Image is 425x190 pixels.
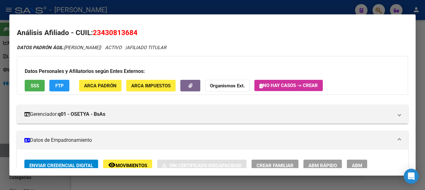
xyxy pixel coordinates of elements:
[257,163,293,168] span: Crear Familiar
[352,163,362,168] span: ABM
[55,83,64,89] span: FTP
[31,83,39,89] span: SSS
[205,80,250,91] button: Organismos Ext.
[308,163,337,168] span: ABM Rápido
[347,160,367,171] button: ABM
[58,110,105,118] strong: q01 - OSETYA - BsAs
[25,68,400,75] h3: Datos Personales y Afiliatorios según Entes Externos:
[17,105,408,124] mat-expansion-panel-header: Gerenciador:q01 - OSETYA - BsAs
[24,136,393,144] mat-panel-title: Datos de Empadronamiento
[157,160,247,171] button: Sin Certificado Discapacidad
[254,80,323,91] button: No hay casos -> Crear
[84,83,117,89] span: ARCA Padrón
[210,83,245,89] strong: Organismos Ext.
[127,45,166,50] span: AFILIADO TITULAR
[131,83,171,89] span: ARCA Impuestos
[259,83,318,88] span: No hay casos -> Crear
[25,80,45,91] button: SSS
[303,160,342,171] button: ABM Rápido
[24,110,393,118] mat-panel-title: Gerenciador:
[93,28,137,37] span: 23430813684
[404,169,419,184] div: Open Intercom Messenger
[17,45,100,50] span: [PERSON_NAME]
[103,160,152,171] button: Movimientos
[252,160,298,171] button: Crear Familiar
[24,160,98,171] button: Enviar Credencial Digital
[29,163,93,168] span: Enviar Credencial Digital
[17,131,408,150] mat-expansion-panel-header: Datos de Empadronamiento
[17,45,64,50] strong: DATOS PADRÓN ÁGIL:
[116,163,147,168] span: Movimientos
[126,80,176,91] button: ARCA Impuestos
[17,28,408,38] h2: Análisis Afiliado - CUIL:
[108,161,116,169] mat-icon: remove_red_eye
[49,80,69,91] button: FTP
[79,80,122,91] button: ARCA Padrón
[17,45,166,50] i: | ACTIVO |
[169,163,242,168] span: Sin Certificado Discapacidad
